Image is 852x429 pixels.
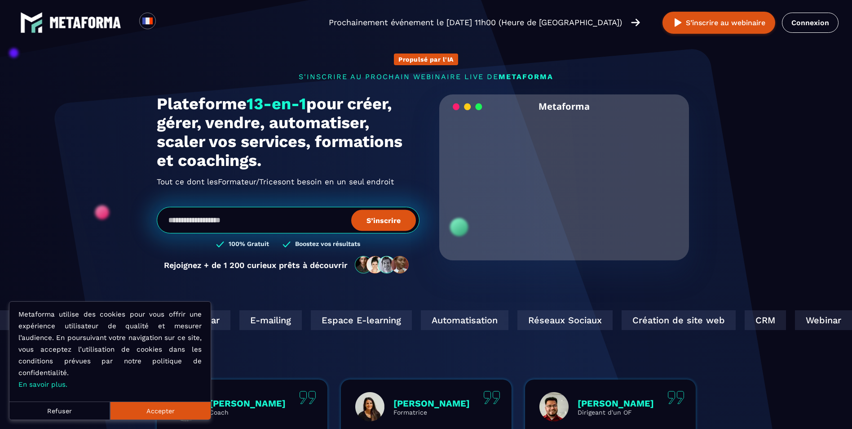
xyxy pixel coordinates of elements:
[539,392,569,421] img: profile
[578,398,654,409] p: [PERSON_NAME]
[157,72,696,81] p: s'inscrire au prochain webinaire live de
[782,13,839,33] a: Connexion
[352,255,412,274] img: community-people
[18,380,67,389] a: En savoir plus.
[209,398,286,409] p: [PERSON_NAME]
[578,409,654,416] p: Dirigeant d'un OF
[110,402,211,420] button: Accepter
[295,240,360,249] h3: Boostez vos résultats
[393,409,470,416] p: Formatrice
[209,409,286,416] p: Coach
[218,174,282,189] span: Formateur/Trices
[49,17,121,28] img: logo
[355,392,384,421] img: profile
[164,260,348,270] p: Rejoignez + de 1 200 curieux prêts à découvrir
[351,210,416,231] button: S’inscrire
[157,94,419,170] h1: Plateforme pour créer, gérer, vendre, automatiser, scaler vos services, formations et coachings.
[672,17,684,28] img: play
[453,103,482,111] img: loading
[163,17,170,28] input: Search for option
[393,398,470,409] p: [PERSON_NAME]
[157,174,419,189] h2: Tout ce dont les ont besoin en un seul endroit
[247,94,306,113] span: 13-en-1
[483,391,500,404] img: quote
[309,310,410,330] div: Espace E-learning
[516,310,611,330] div: Réseaux Sociaux
[398,56,454,63] p: Propulsé par l'IA
[620,310,734,330] div: Création de site web
[329,16,622,29] p: Prochainement événement le [DATE] 11h00 (Heure de [GEOGRAPHIC_DATA])
[142,15,153,27] img: fr
[9,402,110,420] button: Refuser
[238,310,300,330] div: E-mailing
[743,310,784,330] div: CRM
[172,310,229,330] div: Webinar
[793,310,850,330] div: Webinar
[499,72,553,81] span: METAFORMA
[662,12,775,34] button: S’inscrire au webinaire
[283,240,291,249] img: checked
[216,240,224,249] img: checked
[156,13,178,32] div: Search for option
[539,94,590,118] h2: Metaforma
[299,391,316,404] img: quote
[419,310,507,330] div: Automatisation
[446,118,683,237] video: Your browser does not support the video tag.
[631,18,640,27] img: arrow-right
[20,11,43,34] img: logo
[667,391,684,404] img: quote
[229,240,269,249] h3: 100% Gratuit
[18,308,202,390] p: Metaforma utilise des cookies pour vous offrir une expérience utilisateur de qualité et mesurer l...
